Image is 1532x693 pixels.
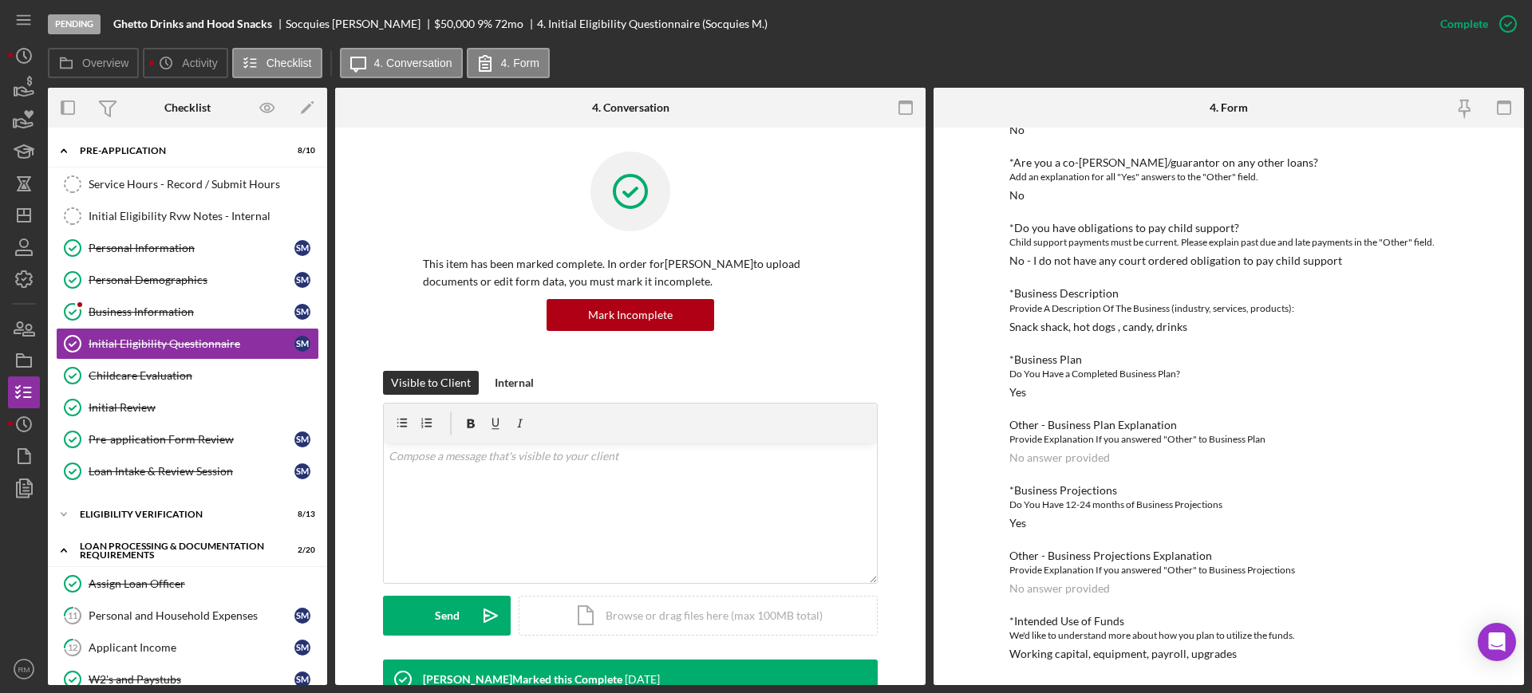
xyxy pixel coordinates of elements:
[1009,386,1026,399] div: Yes
[1009,287,1448,300] div: *Business Description
[1009,497,1448,513] div: Do You Have 12-24 months of Business Projections
[48,48,139,78] button: Overview
[89,401,318,414] div: Initial Review
[294,240,310,256] div: S M
[89,305,294,318] div: Business Information
[56,200,319,232] a: Initial Eligibility Rvw Notes - Internal
[1009,419,1448,431] div: Other - Business Plan Explanation
[374,57,452,69] label: 4. Conversation
[89,274,294,286] div: Personal Demographics
[56,232,319,264] a: Personal InformationSM
[89,210,318,222] div: Initial Eligibility Rvw Notes - Internal
[82,57,128,69] label: Overview
[487,371,542,395] button: Internal
[294,431,310,447] div: S M
[294,463,310,479] div: S M
[423,255,838,291] p: This item has been marked complete. In order for [PERSON_NAME] to upload documents or edit form d...
[1009,124,1025,136] div: No
[1009,431,1448,447] div: Provide Explanation If you answered "Other" to Business Plan
[56,168,319,200] a: Service Hours - Record / Submit Hours
[18,665,30,674] text: RM
[89,433,294,446] div: Pre-application Form Review
[267,57,312,69] label: Checklist
[89,369,318,382] div: Childcare Evaluation
[89,337,294,350] div: Initial Eligibility Questionnaire
[89,609,294,622] div: Personal and Household Expenses
[1478,623,1516,661] div: Open Intercom Messenger
[89,178,318,191] div: Service Hours - Record / Submit Hours
[294,640,310,656] div: S M
[1009,234,1448,250] div: Child support payments must be current. Please explain past due and late payments in the "Other" ...
[495,18,523,30] div: 72 mo
[294,608,310,624] div: S M
[48,14,101,34] div: Pending
[501,57,539,69] label: 4. Form
[89,673,294,686] div: W2's and Paystubs
[164,101,211,114] div: Checklist
[56,296,319,328] a: Business InformationSM
[68,642,77,652] tspan: 12
[294,272,310,288] div: S M
[113,18,272,30] b: Ghetto Drinks and Hood Snacks
[68,610,77,620] tspan: 11
[1009,189,1025,202] div: No
[495,371,534,395] div: Internal
[232,48,322,78] button: Checklist
[547,299,714,331] button: Mark Incomplete
[383,596,511,636] button: Send
[467,48,550,78] button: 4. Form
[1009,562,1448,578] div: Provide Explanation If you answered "Other" to Business Projections
[383,371,479,395] button: Visible to Client
[89,465,294,478] div: Loan Intake & Review Session
[1009,301,1448,317] div: Provide A Description Of The Business (industry, services, products):
[143,48,227,78] button: Activity
[286,146,315,156] div: 8 / 10
[286,510,315,519] div: 8 / 13
[1440,8,1488,40] div: Complete
[80,510,275,519] div: Eligibility Verification
[1009,549,1448,562] div: Other - Business Projections Explanation
[286,18,434,30] div: Socquies [PERSON_NAME]
[537,18,768,30] div: 4. Initial Eligibility Questionnaire (Socquies M.)
[1009,366,1448,382] div: Do You Have a Completed Business Plan?
[56,568,319,600] a: Assign Loan Officer
[1009,615,1448,628] div: *Intended Use of Funds
[56,392,319,423] a: Initial Review
[1009,254,1342,267] div: No - I do not have any court ordered obligation to pay child support
[435,596,460,636] div: Send
[80,541,275,560] div: Loan Processing & Documentation Requirements
[56,264,319,296] a: Personal DemographicsSM
[1009,582,1110,595] div: No answer provided
[56,360,319,392] a: Childcare Evaluation
[477,18,492,30] div: 9 %
[56,600,319,632] a: 11Personal and Household ExpensesSM
[592,101,669,114] div: 4. Conversation
[1210,101,1248,114] div: 4. Form
[1009,222,1448,234] div: *Do you have obligations to pay child support?
[80,146,275,156] div: Pre-Application
[1009,648,1237,660] div: Working capital, equipment, payroll, upgrades
[8,653,40,685] button: RM
[294,671,310,687] div: S M
[423,673,622,686] div: [PERSON_NAME] Marked this Complete
[391,371,471,395] div: Visible to Client
[625,673,660,686] time: 2025-07-21 21:45
[1009,321,1187,333] div: Snack shack, hot dogs , candy, drinks
[89,242,294,254] div: Personal Information
[56,455,319,487] a: Loan Intake & Review SessionSM
[182,57,217,69] label: Activity
[56,423,319,455] a: Pre-application Form ReviewSM
[1009,156,1448,169] div: *Are you a co-[PERSON_NAME]/guarantor on any other loans?
[1009,484,1448,497] div: *Business Projections
[1009,451,1110,464] div: No answer provided
[286,545,315,555] div: 2 / 20
[1009,169,1448,185] div: Add an explanation for all "Yes" answers to the "Other" field.
[294,304,310,320] div: S M
[56,632,319,663] a: 12Applicant IncomeSM
[89,641,294,654] div: Applicant Income
[434,17,475,30] span: $50,000
[1009,517,1026,530] div: Yes
[340,48,463,78] button: 4. Conversation
[89,577,318,590] div: Assign Loan Officer
[56,328,319,360] a: Initial Eligibility QuestionnaireSM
